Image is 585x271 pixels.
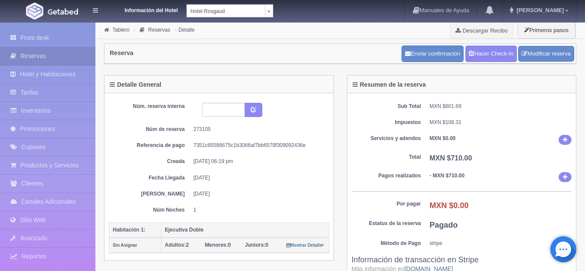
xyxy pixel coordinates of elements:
dd: MXN $108.31 [430,119,572,126]
dt: Pagos realizados [352,172,421,180]
dt: Núm. reserva interna [115,103,185,110]
li: Detalle [173,26,197,34]
small: Sin Asignar [113,243,137,248]
h4: Reserva [110,50,134,56]
dd: 7351c85586675c1b3066af7bb6578f309092436e [193,142,323,149]
dt: [PERSON_NAME] [115,190,185,198]
h4: Detalle General [110,82,161,88]
small: Mostrar Detalle [286,243,324,248]
dd: [DATE] [193,190,323,198]
dt: Método de Pago [352,240,421,247]
a: Descargar Recibo [451,22,513,39]
dt: Estatus de la reserva [352,220,421,227]
dt: Impuestos [352,119,421,126]
a: Mostrar Detalle [286,242,324,248]
a: Reservas [148,27,170,33]
strong: Juniors: [245,242,265,248]
span: Hotel Rosgaud [190,5,261,18]
strong: Adultos: [165,242,186,248]
th: Ejecutiva Doble [161,222,329,238]
img: Getabed [26,3,43,20]
a: Hotel Rosgaud [186,4,273,17]
dt: Fecha Llegada [115,174,185,182]
dd: [DATE] [193,174,323,182]
strong: Menores: [205,242,228,248]
dt: Información del Hotel [108,4,178,14]
span: 0 [245,242,268,248]
b: MXN $0.00 [430,135,456,141]
a: Modificar reserva [518,46,574,62]
dt: Núm Noches [115,206,185,214]
span: [PERSON_NAME] [514,7,564,13]
b: Habitación 1: [113,227,145,233]
h4: Resumen de la reserva [353,82,426,88]
b: MXN $710.00 [430,154,472,162]
b: Pagado [430,221,458,229]
span: 2 [165,242,189,248]
dt: Servicios y adendos [352,135,421,142]
dt: Núm de reserva [115,126,185,133]
dd: stripe [430,240,572,247]
button: Enviar confirmación [402,46,464,62]
dd: [DATE] 06:19 pm [193,158,323,165]
dd: 1 [193,206,323,214]
dt: Sub Total [352,103,421,110]
dt: Creada [115,158,185,165]
dd: MXN $601.69 [430,103,572,110]
dt: Por pagar [352,200,421,208]
span: 0 [205,242,231,248]
dt: Total [352,153,421,161]
dt: Referencia de pago [115,142,185,149]
b: - MXN $710.00 [430,173,465,179]
a: Hacer Check-In [465,46,517,62]
a: Tablero [112,27,129,33]
b: MXN $0.00 [430,201,469,210]
dd: 273105 [193,126,323,133]
img: Getabed [48,8,78,15]
button: Primeros pasos [517,22,575,39]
